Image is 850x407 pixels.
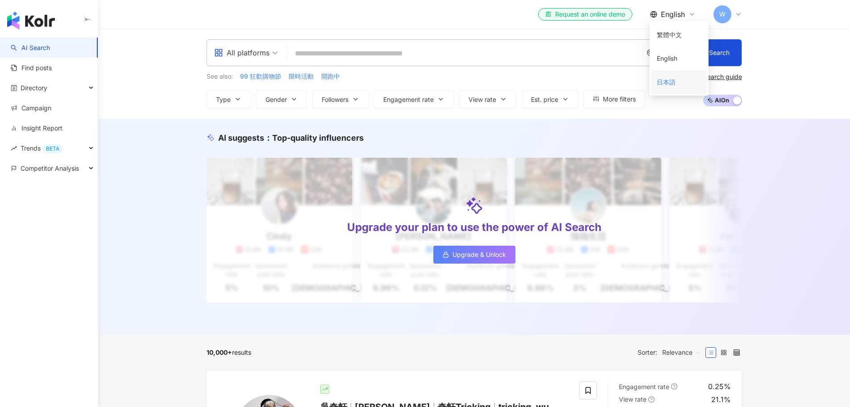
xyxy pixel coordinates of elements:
span: W [719,9,726,19]
div: BETA [42,144,63,153]
span: question-circle [648,396,655,403]
button: Search [687,39,742,66]
div: Request an online demo [545,10,625,19]
span: Competitor Analysis [21,158,79,178]
div: English [657,50,701,66]
span: Relevance [662,345,701,360]
button: 99 狂歡購物節 [240,71,282,81]
div: Search guide [703,73,742,80]
button: More filters [584,90,645,108]
img: logo [7,12,55,29]
button: Followers [312,90,369,108]
span: Trends [21,138,63,158]
button: View rate [459,90,516,108]
button: 開跑中 [321,71,340,81]
span: English [661,9,685,19]
span: rise [11,145,17,151]
button: Type [207,90,251,108]
button: Gender [256,90,307,108]
span: Engagement rate [383,96,434,103]
span: Search [709,49,730,56]
a: Insight Report [11,124,62,133]
span: More filters [603,96,636,103]
a: Find posts [11,63,52,72]
a: searchAI Search [11,43,50,52]
span: Upgrade & Unlock [452,251,506,258]
span: 10,000+ [207,348,232,356]
button: Engagement rate [374,90,454,108]
span: Type [216,96,231,103]
span: 限時活動 [289,72,314,81]
div: Sorter: [638,345,705,360]
div: All platforms [214,46,270,60]
span: environment [647,50,653,56]
span: Followers [322,96,348,103]
div: 日本語 [657,74,701,90]
div: 21.1% [711,394,731,404]
span: View rate [619,395,647,403]
button: 限時活動 [288,71,314,81]
span: Top-quality influencers [272,133,364,143]
div: 繁體中文 [657,27,701,42]
div: results [207,349,251,356]
div: AI suggests ： [218,132,364,143]
span: See also: [207,72,233,81]
span: Gender [265,96,287,103]
span: Engagement rate [619,383,669,390]
a: Upgrade & Unlock [433,246,515,264]
span: 開跑中 [321,72,340,81]
span: Directory [21,78,47,98]
span: question-circle [671,383,677,390]
div: Upgrade your plan to use the power of AI Search [347,220,601,235]
a: Request an online demo [538,8,632,21]
a: Campaign [11,104,51,113]
span: Est. price [531,96,558,103]
div: 0.25% [708,382,731,391]
span: View rate [469,96,496,103]
span: appstore [214,48,223,57]
button: Est. price [522,90,578,108]
span: 99 狂歡購物節 [240,72,281,81]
